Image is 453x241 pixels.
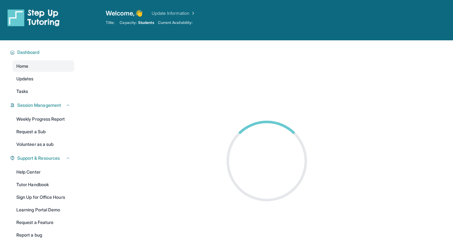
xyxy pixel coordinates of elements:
a: Tasks [13,86,74,97]
img: Chevron Right [189,10,196,16]
span: Tasks [16,88,28,95]
a: Report a bug [13,229,74,241]
button: Session Management [15,102,70,108]
span: Title: [106,20,115,25]
a: Volunteer as a sub [13,139,74,150]
span: Support & Resources [17,155,60,161]
a: Update Information [152,10,196,16]
a: Home [13,60,74,72]
a: Help Center [13,166,74,178]
span: Session Management [17,102,61,108]
button: Dashboard [15,49,70,55]
a: Request a Feature [13,217,74,228]
span: Dashboard [17,49,40,55]
img: logo [8,9,60,26]
span: Updates [16,76,34,82]
span: Capacity: [120,20,137,25]
a: Updates [13,73,74,84]
span: Welcome, 👋 [106,9,143,18]
span: Students [138,20,154,25]
span: Current Availability: [158,20,193,25]
span: Home [16,63,28,69]
a: Request a Sub [13,126,74,137]
button: Support & Resources [15,155,70,161]
a: Learning Portal Demo [13,204,74,215]
a: Tutor Handbook [13,179,74,190]
a: Weekly Progress Report [13,113,74,125]
a: Sign Up for Office Hours [13,192,74,203]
